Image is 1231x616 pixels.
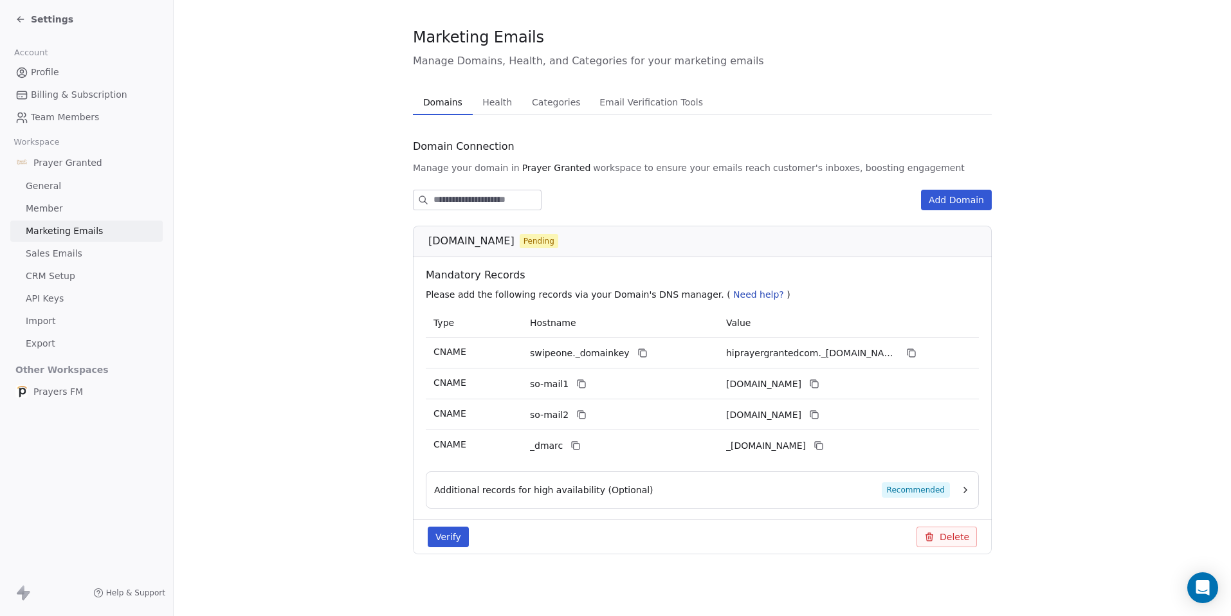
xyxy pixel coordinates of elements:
[433,316,515,330] p: Type
[10,288,163,309] a: API Keys
[733,289,784,300] span: Need help?
[433,408,466,419] span: CNAME
[426,267,984,283] span: Mandatory Records
[10,107,163,128] a: Team Members
[726,318,751,328] span: Value
[530,408,569,422] span: so-mail2
[15,156,28,169] img: FB-Logo.png
[33,385,83,398] span: Prayers FM
[26,292,64,305] span: API Keys
[527,93,585,111] span: Categories
[428,233,515,249] span: [DOMAIN_NAME]
[106,588,165,598] span: Help & Support
[10,311,163,332] a: Import
[726,377,801,391] span: hiprayergrantedcom1.swipeone.email
[93,588,165,598] a: Help & Support
[413,161,520,174] span: Manage your domain in
[31,66,59,79] span: Profile
[10,198,163,219] a: Member
[26,337,55,350] span: Export
[773,161,965,174] span: customer's inboxes, boosting engagement
[433,439,466,449] span: CNAME
[428,527,469,547] button: Verify
[433,377,466,388] span: CNAME
[26,247,82,260] span: Sales Emails
[530,377,569,391] span: so-mail1
[882,482,950,498] span: Recommended
[8,43,53,62] span: Account
[477,93,517,111] span: Health
[31,13,73,26] span: Settings
[413,28,544,47] span: Marketing Emails
[26,202,63,215] span: Member
[524,235,554,247] span: Pending
[413,53,992,69] span: Manage Domains, Health, and Categories for your marketing emails
[921,190,992,210] button: Add Domain
[15,13,73,26] a: Settings
[31,88,127,102] span: Billing & Subscription
[31,111,99,124] span: Team Members
[8,132,65,152] span: Workspace
[33,156,102,169] span: Prayer Granted
[530,347,630,360] span: swipeone._domainkey
[413,139,515,154] span: Domain Connection
[10,221,163,242] a: Marketing Emails
[10,243,163,264] a: Sales Emails
[726,439,806,453] span: _dmarc.swipeone.email
[433,347,466,357] span: CNAME
[530,318,576,328] span: Hostname
[726,347,898,360] span: hiprayergrantedcom._domainkey.swipeone.email
[10,84,163,105] a: Billing & Subscription
[10,62,163,83] a: Profile
[434,482,971,498] button: Additional records for high availability (Optional)Recommended
[15,385,28,398] img: web-app-manifest-512x512.png
[10,176,163,197] a: General
[434,484,653,496] span: Additional records for high availability (Optional)
[916,527,977,547] button: Delete
[10,266,163,287] a: CRM Setup
[522,161,591,174] span: Prayer Granted
[26,269,75,283] span: CRM Setup
[1187,572,1218,603] div: Open Intercom Messenger
[593,161,771,174] span: workspace to ensure your emails reach
[26,179,61,193] span: General
[26,314,55,328] span: Import
[426,288,984,301] p: Please add the following records via your Domain's DNS manager. ( )
[10,333,163,354] a: Export
[10,359,114,380] span: Other Workspaces
[594,93,708,111] span: Email Verification Tools
[530,439,563,453] span: _dmarc
[726,408,801,422] span: hiprayergrantedcom2.swipeone.email
[418,93,468,111] span: Domains
[26,224,103,238] span: Marketing Emails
